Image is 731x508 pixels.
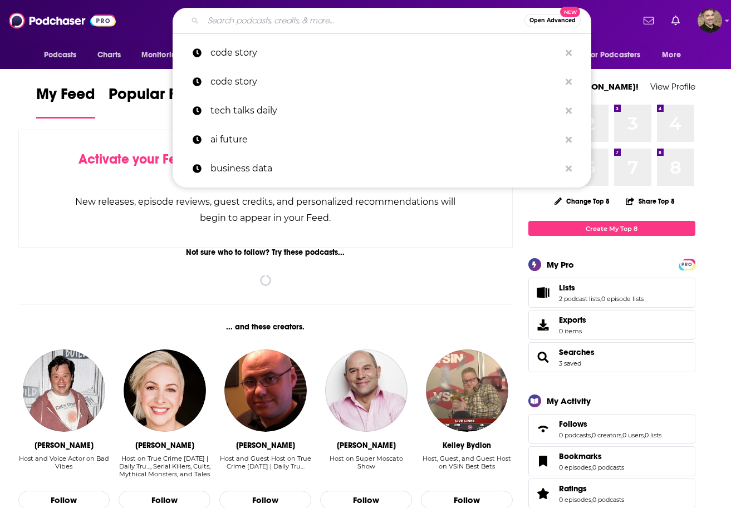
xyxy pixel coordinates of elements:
span: , [600,295,601,303]
a: 2 podcast lists [559,295,600,303]
a: 0 episode lists [601,295,644,303]
span: Charts [97,47,121,63]
span: Open Advanced [529,18,576,23]
button: open menu [36,45,91,66]
span: New [560,7,580,17]
span: Bookmarks [559,451,602,461]
a: Searches [559,347,595,357]
span: Lists [528,278,695,308]
button: Show profile menu [698,8,722,33]
div: Host, Guest, and Guest Host on VSiN Best Bets [421,455,513,479]
div: Justin McElroy [35,441,94,450]
span: Monitoring [141,47,181,63]
span: Logged in as osbennn [698,8,722,33]
div: My Activity [547,396,591,406]
a: Searches [532,349,555,365]
span: PRO [680,260,694,269]
a: Bookmarks [559,451,624,461]
img: Justin McElroy [23,349,105,432]
div: Host and Voice Actor on Bad Vibes [18,455,110,470]
span: Activate your Feed [79,151,193,167]
span: , [591,496,592,504]
span: Popular Feed [109,85,203,110]
span: 0 items [559,327,586,335]
div: Search podcasts, credits, & more... [173,8,591,33]
a: Follows [559,419,661,429]
a: 0 podcasts [559,431,591,439]
a: My Feed [36,85,95,119]
div: Vincent Moscato [337,441,396,450]
span: Lists [559,283,575,293]
button: Share Top 8 [625,190,675,212]
a: 0 lists [645,431,661,439]
div: Host and Voice Actor on Bad Vibes [18,455,110,479]
span: For Podcasters [587,47,641,63]
p: code story [210,67,560,96]
span: Follows [528,414,695,444]
span: My Feed [36,85,95,110]
p: code story [210,38,560,67]
img: Vincent Moscato [325,349,408,432]
button: open menu [580,45,657,66]
div: Tony Brueski [236,441,295,450]
img: Kelley Bydlon [426,349,508,432]
a: PRO [680,260,694,268]
div: Vanessa Richardson [135,441,194,450]
a: 0 podcasts [592,496,624,504]
a: Bookmarks [532,453,555,469]
button: Open AdvancedNew [524,14,581,27]
a: Lists [559,283,644,293]
a: ai future [173,125,591,154]
span: , [591,463,592,471]
a: 0 creators [592,431,621,439]
div: My Pro [547,259,574,270]
a: View Profile [650,81,695,92]
span: , [591,431,592,439]
a: 3 saved [559,359,581,367]
span: , [644,431,645,439]
p: tech talks daily [210,96,560,125]
button: open menu [654,45,695,66]
img: Podchaser - Follow, Share and Rate Podcasts [9,10,116,31]
div: Host and Guest Host on True Crime Today | Daily Tru… [219,455,311,479]
a: business data [173,154,591,183]
a: Show notifications dropdown [639,11,658,30]
span: Exports [532,317,555,333]
input: Search podcasts, credits, & more... [203,12,524,29]
div: Host on Super Moscato Show [320,455,412,470]
p: business data [210,154,560,183]
a: Exports [528,310,695,340]
a: Lists [532,285,555,300]
img: User Profile [698,8,722,33]
a: 0 episodes [559,496,591,504]
a: code story [173,38,591,67]
a: 0 users [622,431,644,439]
span: Exports [559,315,586,325]
div: Not sure who to follow? Try these podcasts... [18,248,513,257]
img: Tony Brueski [224,349,307,432]
button: open menu [134,45,195,66]
span: Follows [559,419,587,429]
a: 0 podcasts [592,463,624,471]
a: Popular Feed [109,85,203,119]
span: Podcasts [44,47,77,63]
span: Bookmarks [528,446,695,476]
span: Ratings [559,484,587,494]
div: Kelley Bydlon [443,441,491,450]
a: Ratings [559,484,624,494]
img: Vanessa Richardson [124,349,206,432]
span: More [662,47,681,63]
div: by following Podcasts, Creators, Lists, and other Users! [75,151,457,184]
div: New releases, episode reviews, guest credits, and personalized recommendations will begin to appe... [75,194,457,226]
p: ai future [210,125,560,154]
a: Show notifications dropdown [667,11,684,30]
div: Host on True Crime [DATE] | Daily Tru…, Serial Killers, Cults, Mythical Monsters, and Tales [119,455,210,478]
span: Searches [528,342,695,372]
